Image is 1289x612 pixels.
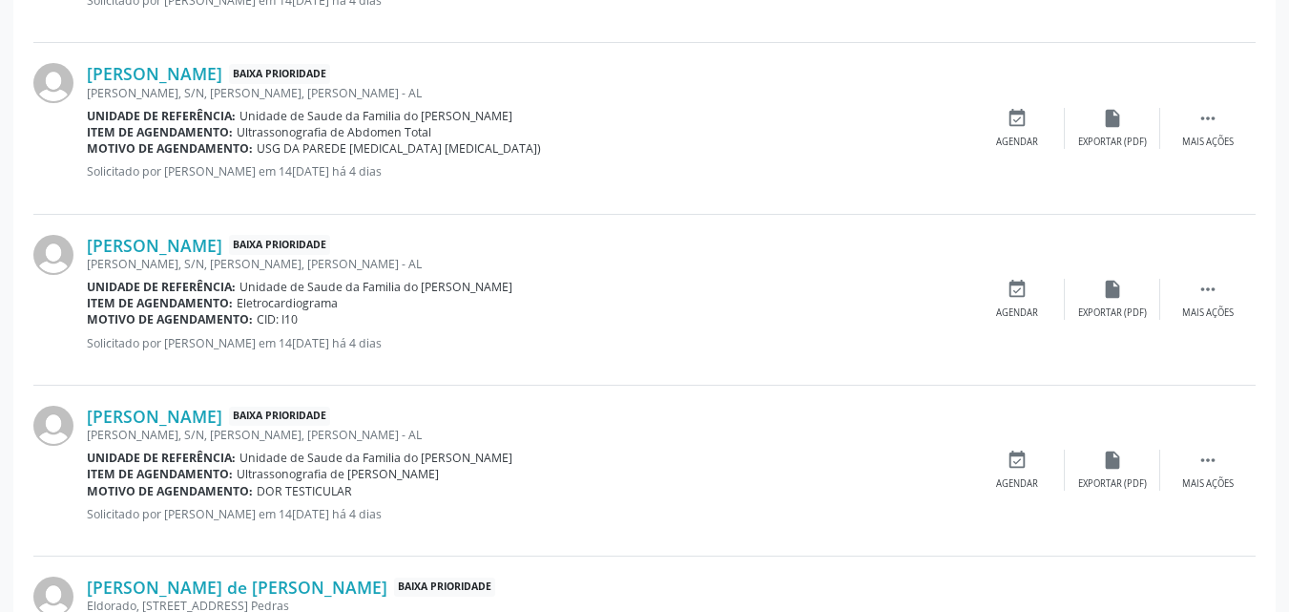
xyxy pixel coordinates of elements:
b: Item de agendamento: [87,466,233,482]
b: Motivo de agendamento: [87,483,253,499]
img: img [33,235,73,275]
span: Baixa Prioridade [229,64,330,84]
a: [PERSON_NAME] de [PERSON_NAME] [87,577,387,598]
span: Baixa Prioridade [229,407,330,427]
div: [PERSON_NAME], S/N, [PERSON_NAME], [PERSON_NAME] - AL [87,256,969,272]
p: Solicitado por [PERSON_NAME] em 14[DATE] há 4 dias [87,506,969,522]
a: [PERSON_NAME] [87,235,222,256]
span: Unidade de Saude da Familia do [PERSON_NAME] [239,450,512,466]
i:  [1197,108,1218,129]
b: Motivo de agendamento: [87,140,253,157]
div: Agendar [996,136,1038,149]
i: insert_drive_file [1102,279,1123,300]
div: Exportar (PDF) [1078,477,1147,491]
span: Baixa Prioridade [394,578,495,598]
div: Mais ações [1182,477,1234,491]
span: USG DA PAREDE [MEDICAL_DATA] [MEDICAL_DATA]) [257,140,541,157]
img: img [33,63,73,103]
p: Solicitado por [PERSON_NAME] em 14[DATE] há 4 dias [87,163,969,179]
span: Baixa Prioridade [229,235,330,255]
b: Unidade de referência: [87,450,236,466]
div: [PERSON_NAME], S/N, [PERSON_NAME], [PERSON_NAME] - AL [87,427,969,443]
i: insert_drive_file [1102,108,1123,129]
span: Unidade de Saude da Familia do [PERSON_NAME] [239,108,512,124]
i: event_available [1007,108,1028,129]
i: event_available [1007,450,1028,471]
b: Item de agendamento: [87,295,233,311]
div: Agendar [996,306,1038,320]
span: CID: I10 [257,311,298,327]
b: Motivo de agendamento: [87,311,253,327]
i:  [1197,279,1218,300]
div: Exportar (PDF) [1078,306,1147,320]
b: Unidade de referência: [87,279,236,295]
div: Mais ações [1182,136,1234,149]
span: Ultrassonografia de [PERSON_NAME] [237,466,439,482]
span: Unidade de Saude da Familia do [PERSON_NAME] [239,279,512,295]
a: [PERSON_NAME] [87,406,222,427]
i:  [1197,450,1218,471]
img: img [33,406,73,446]
span: Ultrassonografia de Abdomen Total [237,124,431,140]
b: Item de agendamento: [87,124,233,140]
span: DOR TESTICULAR [257,483,352,499]
i: insert_drive_file [1102,450,1123,471]
i: event_available [1007,279,1028,300]
div: Exportar (PDF) [1078,136,1147,149]
div: [PERSON_NAME], S/N, [PERSON_NAME], [PERSON_NAME] - AL [87,85,969,101]
div: Mais ações [1182,306,1234,320]
a: [PERSON_NAME] [87,63,222,84]
p: Solicitado por [PERSON_NAME] em 14[DATE] há 4 dias [87,335,969,351]
b: Unidade de referência: [87,108,236,124]
span: Eletrocardiograma [237,295,338,311]
div: Agendar [996,477,1038,491]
